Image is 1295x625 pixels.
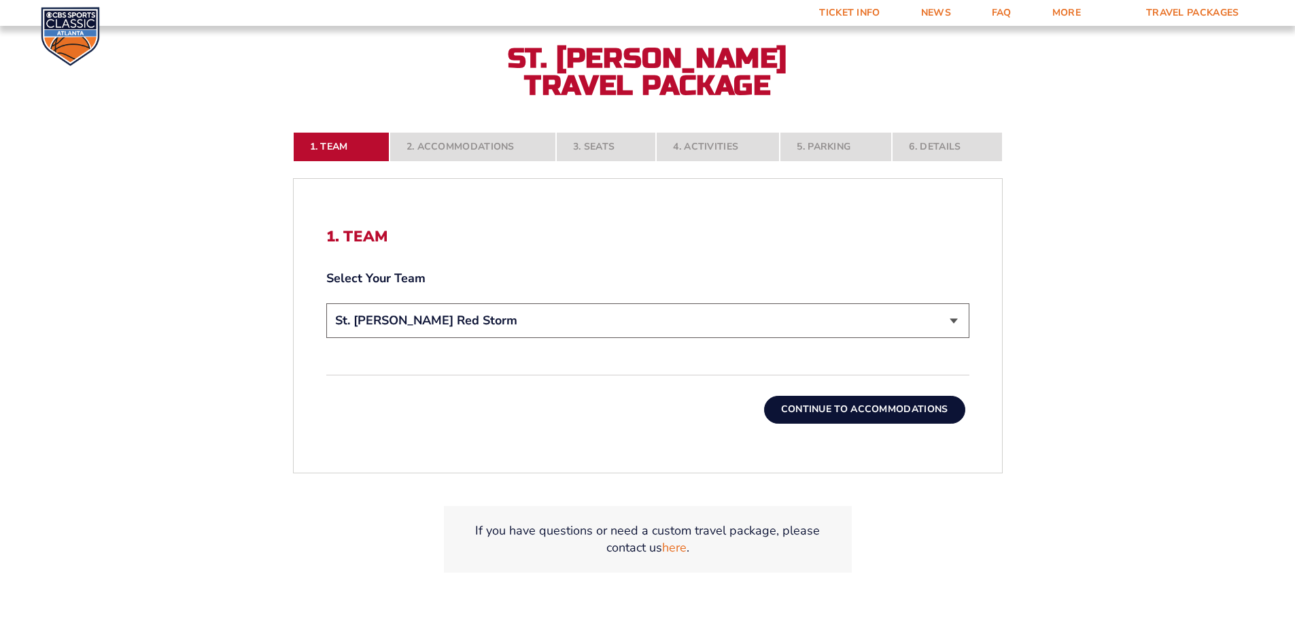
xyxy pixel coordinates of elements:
[326,228,969,246] h2: 1. Team
[460,522,835,556] p: If you have questions or need a custom travel package, please contact us .
[498,45,797,99] h2: St. [PERSON_NAME] Travel Package
[41,7,100,66] img: CBS Sports Classic
[764,396,965,423] button: Continue To Accommodations
[326,270,969,287] label: Select Your Team
[662,539,687,556] a: here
